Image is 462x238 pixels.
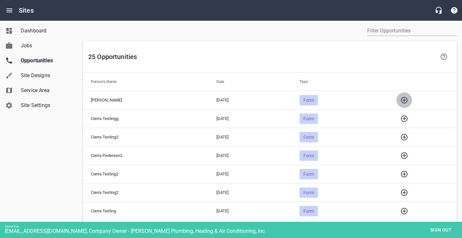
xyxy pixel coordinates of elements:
[431,3,446,18] button: Live Chat
[209,146,292,165] td: [DATE]
[209,183,292,202] td: [DATE]
[83,165,209,183] td: Cierra Testing2
[83,73,209,91] th: Person's Name
[209,128,292,146] td: [DATE]
[83,146,209,165] td: Cierra Pedersen2
[299,113,318,124] div: Form
[209,165,292,183] td: [DATE]
[446,3,462,18] button: Support Portal
[83,128,209,146] td: Cierra Testing2
[209,109,292,128] td: [DATE]
[299,135,318,140] span: Form
[88,52,435,62] h6: 25 Opportunities
[299,190,318,195] span: Form
[209,91,292,109] td: [DATE]
[427,226,455,234] span: Sign out
[299,206,318,216] div: Form
[2,3,17,18] button: Open drawer
[299,132,318,142] div: Form
[83,202,209,220] td: Cierra Testing
[299,150,318,161] div: Form
[21,27,70,35] span: Dashboard
[83,183,209,202] td: Cierra Testing2
[21,72,70,79] span: Site Designs
[21,57,70,65] span: Opportunities
[299,153,318,158] span: Form
[21,101,70,109] span: Site Settings
[425,224,457,236] button: Sign out
[299,187,318,198] div: Form
[21,42,70,50] span: Jobs
[83,91,209,109] td: [PERSON_NAME]
[436,49,452,65] a: Learn more about your Opportunities
[21,87,70,94] span: Service Area
[5,228,462,234] div: [EMAIL_ADDRESS][DOMAIN_NAME], Company Owner - [PERSON_NAME] Plumbing, Heating & Air Conditioning,...
[299,172,318,177] span: Form
[299,95,318,105] div: Form
[299,116,318,121] span: Form
[209,202,292,220] td: [DATE]
[299,98,318,103] span: Form
[367,26,457,36] input: Filter by author or content.
[292,73,389,91] th: Type
[83,109,209,128] td: Cierra Testingg
[19,5,34,16] h6: Sites
[299,208,318,214] span: Form
[5,225,462,228] div: Signed in as
[209,73,292,91] th: Date
[299,169,318,179] div: Form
